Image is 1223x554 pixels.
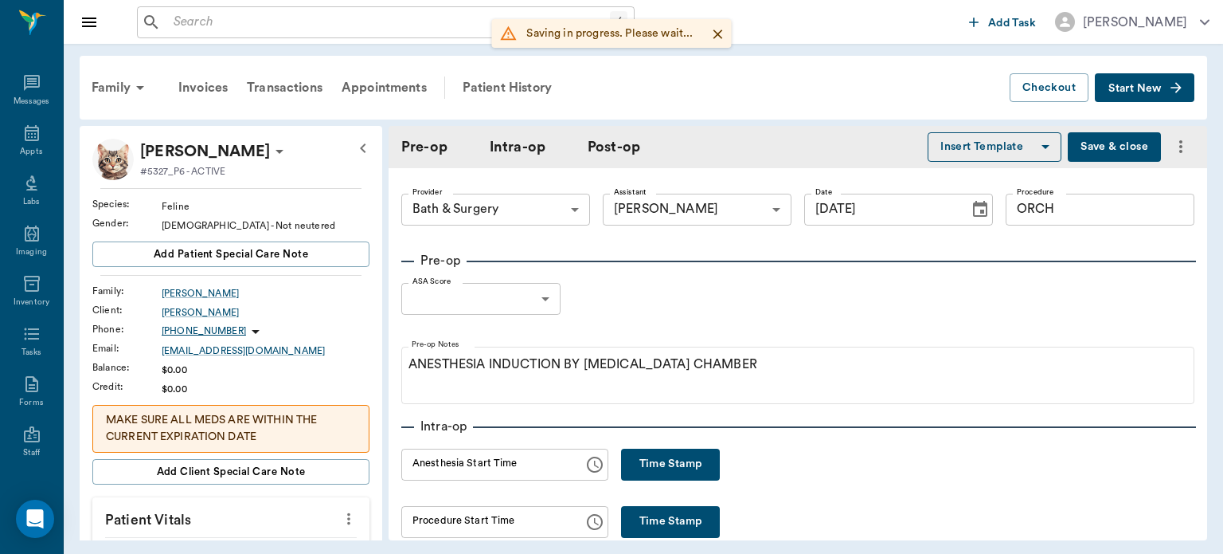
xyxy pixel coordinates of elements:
[19,397,43,409] div: Forms
[412,339,459,350] label: Pre-op Notes
[1017,187,1054,198] label: Procedure
[579,449,611,481] button: Choose time
[610,11,627,33] div: /
[92,341,162,356] div: Email :
[928,132,1061,162] button: Insert Template
[92,459,369,485] button: Add client Special Care Note
[140,164,225,179] p: #5327_P6 - ACTIVE
[1167,133,1194,160] button: more
[140,139,270,164] p: [PERSON_NAME]
[16,500,54,538] div: Open Intercom Messenger
[579,506,611,538] button: Choose time
[82,69,159,107] div: Family
[92,497,369,537] p: Patient Vitals
[336,505,361,532] button: more
[401,136,447,158] a: Pre-op
[621,449,720,481] button: Time Stamp
[408,355,1187,374] p: ANESTHESIA INDUCTION BY [MEDICAL_DATA] CHAMBER
[1095,73,1194,103] button: Start New
[414,251,467,270] p: Pre-op
[92,284,162,298] div: Family :
[23,196,40,208] div: Labs
[412,276,451,287] label: ASA Score
[162,286,369,301] a: [PERSON_NAME]
[162,344,369,358] a: [EMAIL_ADDRESS][DOMAIN_NAME]
[92,197,162,211] div: Species :
[526,19,693,48] div: Saving in progress. Please wait...
[92,322,162,336] div: Phone :
[1068,132,1161,162] button: Save & close
[92,303,162,317] div: Client :
[92,216,162,230] div: Gender :
[401,506,572,538] input: hh:mm aa
[162,382,369,396] div: $0.00
[332,69,436,107] a: Appointments
[162,305,369,320] a: [PERSON_NAME]
[16,246,47,258] div: Imaging
[73,6,105,38] button: Close drawer
[23,447,40,459] div: Staff
[964,194,996,226] button: Choose date, selected date is Sep 22, 2025
[140,139,270,164] div: Chase Wynn
[588,136,640,158] a: Post-op
[614,187,647,198] label: Assistant
[162,199,369,214] div: Feline
[92,139,134,180] img: Profile Image
[804,194,958,226] input: MM/DD/YYYY
[21,347,41,359] div: Tasks
[167,11,610,33] input: Search
[14,96,50,108] div: Messages
[1042,7,1222,37] button: [PERSON_NAME]
[154,246,308,263] span: Add patient Special Care Note
[162,324,246,338] p: [PHONE_NUMBER]
[963,7,1042,37] button: Add Task
[92,379,162,394] div: Credit :
[401,194,590,226] div: Bath & Surgery
[14,297,49,308] div: Inventory
[157,463,306,481] span: Add client Special Care Note
[1083,13,1187,32] div: [PERSON_NAME]
[92,242,369,267] button: Add patient Special Care Note
[621,506,720,538] button: Time Stamp
[706,22,730,46] button: Close
[815,187,832,198] label: Date
[453,69,561,107] a: Patient History
[1010,73,1088,103] button: Checkout
[169,69,237,107] a: Invoices
[414,417,473,436] p: Intra-op
[490,136,545,158] a: Intra-op
[162,218,369,233] div: [DEMOGRAPHIC_DATA] - Not neutered
[412,187,442,198] label: Provider
[162,363,369,377] div: $0.00
[20,146,42,158] div: Appts
[603,194,791,226] div: [PERSON_NAME]
[237,69,332,107] a: Transactions
[106,412,356,446] p: MAKE SURE ALL MEDS ARE WITHIN THE CURRENT EXPIRATION DATE
[401,449,572,481] input: hh:mm aa
[92,360,162,375] div: Balance :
